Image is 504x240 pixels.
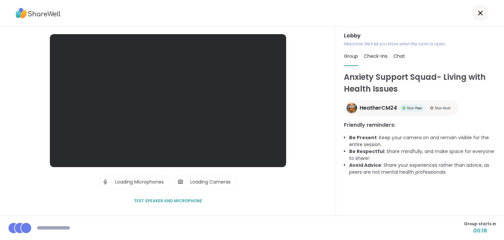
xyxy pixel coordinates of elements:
[190,179,231,185] span: Loading Cameras
[407,106,422,111] span: Star Peer
[349,148,384,155] b: Be Respectful
[131,194,205,208] button: Test speaker and microphone
[393,53,405,59] span: Chat
[186,175,188,188] span: |
[464,227,496,235] span: 00:18
[349,148,496,162] li: : Share mindfully, and make space for everyone to share!
[178,175,183,188] img: Camera
[111,175,113,188] span: |
[344,32,496,40] h3: Lobby
[349,162,496,176] li: : Share your experiences rather than advice, as peers are not mental health professionals.
[344,100,458,116] a: HeatherCM24HeatherCM24Star PeerStar PeerStar HostStar Host
[344,121,496,129] h3: Friendly reminders:
[364,53,388,59] span: Check-ins
[349,134,496,148] li: : Keep your camera on and remain visible for the entire session.
[349,162,381,168] b: Avoid Advice
[402,106,406,110] img: Star Peer
[344,41,496,47] p: Welcome! We’ll let you know when the room is open.
[430,106,433,110] img: Star Host
[102,175,108,188] img: Microphone
[115,179,164,185] span: Loading Microphones
[346,103,357,113] img: HeatherCM24
[134,198,202,204] span: Test speaker and microphone
[16,6,61,21] img: ShareWell Logo
[344,71,496,95] h1: Anxiety Support Squad- Living with Health Issues
[349,134,377,141] b: Be Present
[435,106,451,111] span: Star Host
[344,53,358,59] span: Group
[464,221,496,227] span: Group starts in
[360,104,397,112] span: HeatherCM24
